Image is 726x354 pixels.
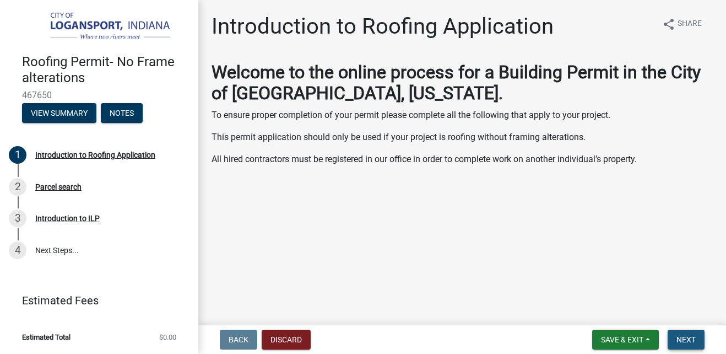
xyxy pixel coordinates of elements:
span: 467650 [22,90,176,100]
span: $0.00 [159,334,176,341]
div: Introduction to Roofing Application [35,151,155,159]
img: City of Logansport, Indiana [22,12,181,42]
button: View Summary [22,103,96,123]
div: 2 [9,178,26,196]
p: This permit application should only be used if your project is roofing without framing alterations. [212,131,713,144]
div: 1 [9,146,26,164]
p: All hired contractors must be registered in our office in order to complete work on another indiv... [212,153,713,166]
span: Share [678,18,702,31]
span: Back [229,335,248,344]
span: Next [676,335,696,344]
button: shareShare [653,13,711,35]
p: To ensure proper completion of your permit please complete all the following that apply to your p... [212,109,713,122]
div: Parcel search [35,183,82,191]
button: Save & Exit [592,330,659,350]
button: Next [668,330,705,350]
div: 4 [9,242,26,259]
button: Discard [262,330,311,350]
strong: Welcome to the online process for a Building Permit in the City of [GEOGRAPHIC_DATA], [US_STATE]. [212,62,701,104]
wm-modal-confirm: Notes [101,110,143,119]
div: Introduction to ILP [35,214,100,222]
button: Back [220,330,257,350]
span: Save & Exit [601,335,643,344]
i: share [662,18,675,31]
a: Estimated Fees [9,289,181,312]
span: Estimated Total [22,334,71,341]
div: 3 [9,210,26,227]
button: Notes [101,103,143,123]
h4: Roofing Permit- No Frame alterations [22,54,189,86]
h1: Introduction to Roofing Application [212,13,554,40]
wm-modal-confirm: Summary [22,110,96,119]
